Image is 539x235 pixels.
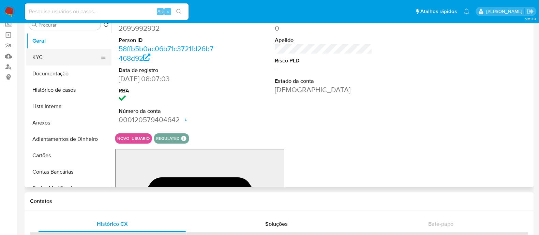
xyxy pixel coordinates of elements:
[158,8,163,15] span: Alt
[30,198,528,205] h1: Contatos
[39,22,98,28] input: Procurar
[97,220,128,228] span: Histórico CX
[119,44,213,63] a: 58ffb5b0ac06b71c3721fd26b7468d92
[119,74,216,84] dd: [DATE] 08:07:03
[119,24,216,33] dd: 2695992932
[26,180,111,196] button: Dados Modificados
[486,8,524,15] p: anna.almeida@mercadopago.com.br
[26,131,111,147] button: Adiantamentos de Dinheiro
[26,33,111,49] button: Geral
[26,164,111,180] button: Contas Bancárias
[275,36,372,44] dt: Apelido
[167,8,169,15] span: s
[119,115,216,124] dd: 000120579404642
[428,220,453,228] span: Bate-papo
[26,65,111,82] button: Documentação
[265,220,288,228] span: Soluções
[119,67,216,74] dt: Data de registro
[524,16,536,21] span: 3.159.0
[26,147,111,164] button: Cartões
[275,64,372,74] dd: -
[26,49,106,65] button: KYC
[275,57,372,64] dt: Risco PLD
[420,8,457,15] span: Atalhos rápidos
[25,7,189,16] input: Pesquise usuários ou casos...
[26,115,111,131] button: Anexos
[119,87,216,94] dt: RBA
[464,9,469,14] a: Notificações
[275,77,372,85] dt: Estado da conta
[26,98,111,115] button: Lista Interna
[275,24,372,33] dd: 0
[119,36,216,44] dt: Person ID
[103,22,109,29] button: Retornar ao pedido padrão
[527,8,534,15] a: Sair
[172,7,186,16] button: search-icon
[275,85,372,94] dd: [DEMOGRAPHIC_DATA]
[119,107,216,115] dt: Número da conta
[32,22,37,27] button: Procurar
[26,82,111,98] button: Histórico de casos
